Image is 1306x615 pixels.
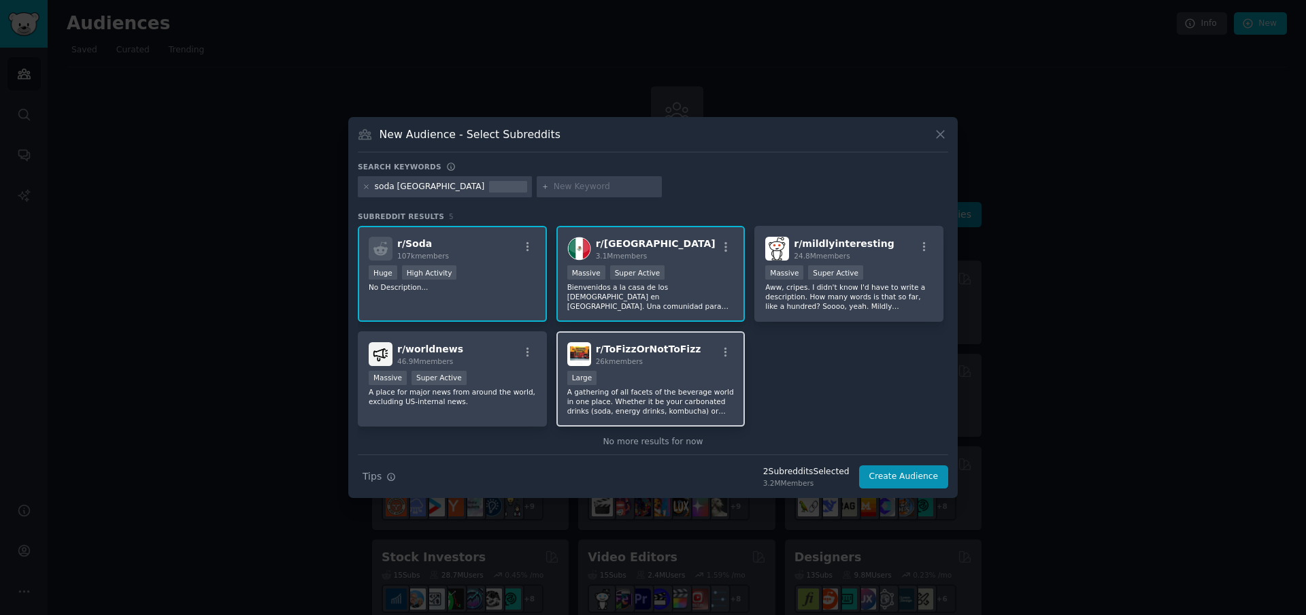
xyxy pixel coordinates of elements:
div: Need more communities? [358,448,948,465]
span: 26k members [596,357,643,365]
button: Create Audience [859,465,949,488]
span: r/ worldnews [397,344,463,354]
div: No more results for now [358,436,948,448]
img: mexico [567,237,591,261]
div: Massive [369,371,407,385]
p: A gathering of all facets of the beverage world in one place. Whether it be your carbonated drink... [567,387,735,416]
div: Large [567,371,597,385]
div: 3.2M Members [763,478,850,488]
span: Add to your keywords [661,454,752,463]
div: Massive [765,265,803,280]
p: No Description... [369,282,536,292]
span: 3.1M members [596,252,648,260]
div: Massive [567,265,605,280]
p: Bienvenidos a la casa de los [DEMOGRAPHIC_DATA] en [GEOGRAPHIC_DATA]. Una comunidad para todo lo ... [567,282,735,311]
span: r/ [GEOGRAPHIC_DATA] [596,238,716,249]
img: worldnews [369,342,392,366]
div: 2 Subreddit s Selected [763,466,850,478]
span: Tips [363,469,382,484]
span: r/ ToFizzOrNotToFizz [596,344,701,354]
div: Super Active [412,371,467,385]
p: Aww, cripes. I didn't know I'd have to write a description. How many words is that so far, like a... [765,282,933,311]
button: Tips [358,465,401,488]
img: ToFizzOrNotToFizz [567,342,591,366]
div: Super Active [808,265,863,280]
div: Super Active [610,265,665,280]
div: soda [GEOGRAPHIC_DATA] [375,181,485,193]
input: New Keyword [554,181,657,193]
div: Huge [369,265,397,280]
p: A place for major news from around the world, excluding US-internal news. [369,387,536,406]
span: 107k members [397,252,449,260]
h3: Search keywords [358,162,441,171]
img: mildlyinteresting [765,237,789,261]
span: 24.8M members [794,252,850,260]
span: 46.9M members [397,357,453,365]
span: r/ Soda [397,238,432,249]
span: 5 [449,212,454,220]
span: r/ mildlyinteresting [794,238,894,249]
div: High Activity [402,265,457,280]
h3: New Audience - Select Subreddits [380,127,560,142]
span: Subreddit Results [358,212,444,221]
